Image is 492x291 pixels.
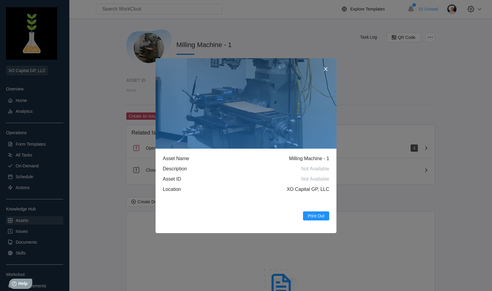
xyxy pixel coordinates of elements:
div: Location [163,187,213,192]
div: XO Capital GP, LLC [213,187,329,192]
div: Asset Name [163,156,213,161]
button: Print Out [303,211,329,220]
div: Milling Machine - 1 [213,156,329,161]
div: Asset ID [163,176,213,182]
div: Not Available [213,166,329,172]
div: Not Available [213,176,329,182]
div: Description [163,166,213,172]
span: Print Out [308,214,324,218]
